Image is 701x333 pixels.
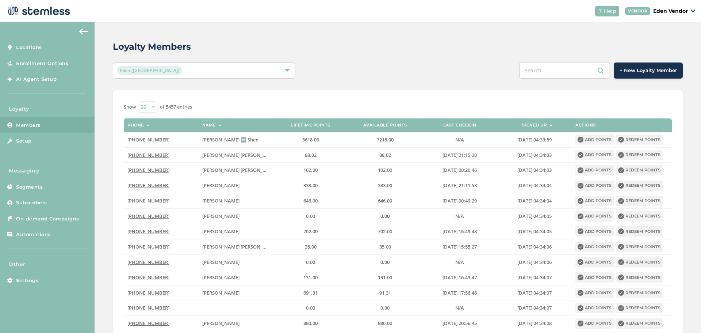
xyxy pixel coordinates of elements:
span: 131.00 [378,274,392,281]
button: Redeem points [616,318,663,329]
label: 702.00 [352,228,419,235]
span: [PHONE_NUMBER] [127,197,169,204]
span: [DATE] 16:43:47 [443,274,477,281]
span: [DATE] 04:34:07 [517,304,552,311]
button: Add points [575,318,614,329]
label: 2024-01-22 04:34:06 [501,244,568,250]
label: Richard Ke Britton [202,152,269,158]
span: [DATE] 04:34:05 [517,213,552,219]
button: Redeem points [616,242,663,252]
span: 0.00 [306,259,315,265]
label: 102.00 [352,167,419,173]
span: Members [16,122,41,129]
span: 0.00 [380,213,390,219]
label: 2024-01-22 04:34:07 [501,305,568,311]
span: 88.02 [305,152,317,158]
div: VENDOR [625,7,650,15]
span: [PHONE_NUMBER] [127,152,169,158]
label: Carol Bevenue [202,213,269,219]
label: (918) 430-6773 [127,213,195,219]
label: 2020-07-21 00:40:29 [426,198,493,204]
span: [PHONE_NUMBER] [127,167,169,173]
span: Enrollment Options [16,60,68,67]
span: [DATE] 04:34:06 [517,259,552,265]
label: Leroy Wilson [202,228,269,235]
label: 333.00 [277,182,344,189]
label: 8618.00 [277,137,344,143]
label: 131.00 [352,275,419,281]
span: Setup [16,137,32,145]
button: Add points [575,165,614,175]
p: Eden Vendor [653,7,688,15]
span: 0.00 [306,304,315,311]
label: 88.02 [277,152,344,158]
span: N/A [455,213,464,219]
label: 2024-01-22 04:34:07 [501,275,568,281]
span: 8618.00 [302,136,319,143]
label: 646.00 [277,198,344,204]
span: [PERSON_NAME] [202,290,240,296]
label: (405) 596-5254 [127,244,195,250]
label: 2024-01-22 04:34:04 [501,182,568,189]
span: 88.02 [379,152,391,158]
button: Redeem points [616,303,663,313]
span: [DATE] 20:56:45 [443,320,477,326]
span: Help [604,7,616,15]
label: (918) 404-9452 [127,305,195,311]
label: 2022-07-08 16:43:47 [426,275,493,281]
label: (760) 333-3756 [127,152,195,158]
button: Redeem points [616,288,663,298]
label: 2024-10-24 17:56:46 [426,290,493,296]
label: 131.00 [277,275,344,281]
span: Automations [16,231,51,238]
button: Redeem points [616,196,663,206]
label: (405) 408-1839 [127,167,195,173]
label: N/A [426,259,493,265]
label: Amy Graham [202,275,269,281]
span: N/A [455,136,464,143]
span: [PERSON_NAME] [202,274,240,281]
span: N/A [455,304,464,311]
button: Add points [575,211,614,222]
span: 102.00 [378,167,392,173]
span: [PERSON_NAME] [202,259,240,265]
span: Subscribers [16,199,47,207]
span: [DATE] 04:34:07 [517,290,552,296]
span: [DATE] 04:34:03 [517,152,552,158]
label: Name [202,123,216,128]
label: 646.00 [352,198,419,204]
span: [DATE] 17:56:46 [443,290,477,296]
span: [DATE] 04:34:06 [517,243,552,250]
label: 2024-01-22 04:34:06 [501,259,568,265]
span: 333.00 [378,182,392,189]
button: Redeem points [616,165,663,175]
span: 691.31 [303,290,318,296]
span: [DATE] 15:55:27 [443,243,477,250]
button: Add points [575,288,614,298]
label: N/A [426,305,493,311]
label: (918) 949-5101 [127,290,195,296]
label: N/A [426,213,493,219]
span: On-demand Campaigns [16,215,79,223]
span: 880.00 [378,320,392,326]
div: Chat Widget [664,298,701,333]
button: Add points [575,196,614,206]
label: 2024-01-22 04:34:05 [501,228,568,235]
span: [PERSON_NAME] [PERSON_NAME] [202,167,278,173]
span: [DATE] 04:33:59 [517,136,552,143]
button: Add points [575,257,614,267]
span: 880.00 [303,320,318,326]
button: Redeem points [616,135,663,145]
label: Phone [127,123,144,128]
button: Add points [575,226,614,236]
label: 2024-01-22 04:34:05 [501,213,568,219]
label: Show [124,103,136,111]
span: Segments [16,183,43,191]
label: 7218.00 [352,137,419,143]
label: (918) 633-6207 [127,320,195,326]
span: [DATE] 21:15:30 [443,152,477,158]
label: 88.02 [352,152,419,158]
button: + New Loyalty Member [614,63,683,79]
span: AI Agent Setup [16,76,57,83]
button: Redeem points [616,272,663,283]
